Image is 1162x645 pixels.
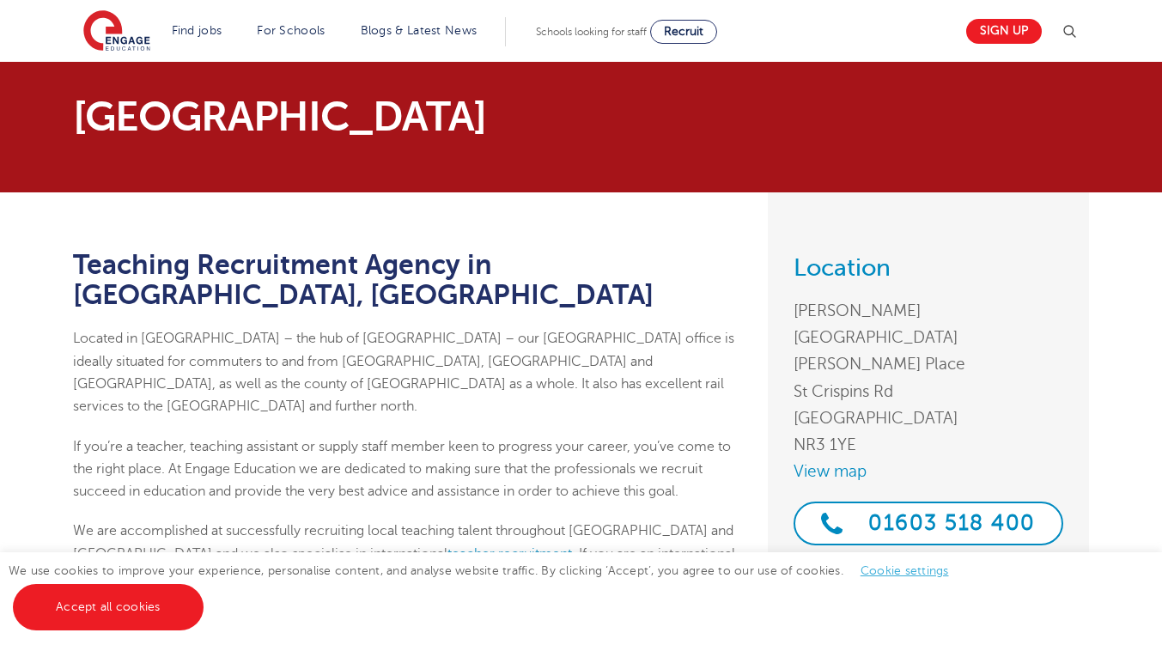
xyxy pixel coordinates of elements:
h3: Location [794,256,1063,280]
a: 01603 518 400 [794,502,1063,545]
h1: Teaching Recruitment Agency in [GEOGRAPHIC_DATA], [GEOGRAPHIC_DATA] [73,250,742,310]
span: We use cookies to improve your experience, personalise content, and analyse website traffic. By c... [9,564,966,613]
span: Located in [GEOGRAPHIC_DATA] – the hub of [GEOGRAPHIC_DATA] – our [GEOGRAPHIC_DATA] office is ide... [73,331,734,414]
img: Engage Education [83,10,150,53]
span: Recruit [664,25,703,38]
a: Blogs & Latest News [361,24,478,37]
a: For Schools [257,24,325,37]
span: We are accomplished at successfully recruiting local teaching talent throughout [GEOGRAPHIC_DATA]... [73,523,741,584]
p: [GEOGRAPHIC_DATA] [73,96,742,137]
address: [PERSON_NAME][GEOGRAPHIC_DATA] [PERSON_NAME] Place St Crispins Rd [GEOGRAPHIC_DATA] NR3 1YE [794,297,1063,458]
a: Cookie settings [861,564,949,577]
span: Schools looking for staff [536,26,647,38]
a: teacher recruitment [447,546,572,562]
a: Sign up [966,19,1042,44]
a: Find jobs [172,24,222,37]
span: If you’re a teacher, teaching assistant or supply staff member keen to progress your career, you’... [73,439,731,500]
a: View map [794,458,1063,484]
a: Recruit [650,20,717,44]
a: Accept all cookies [13,584,204,630]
